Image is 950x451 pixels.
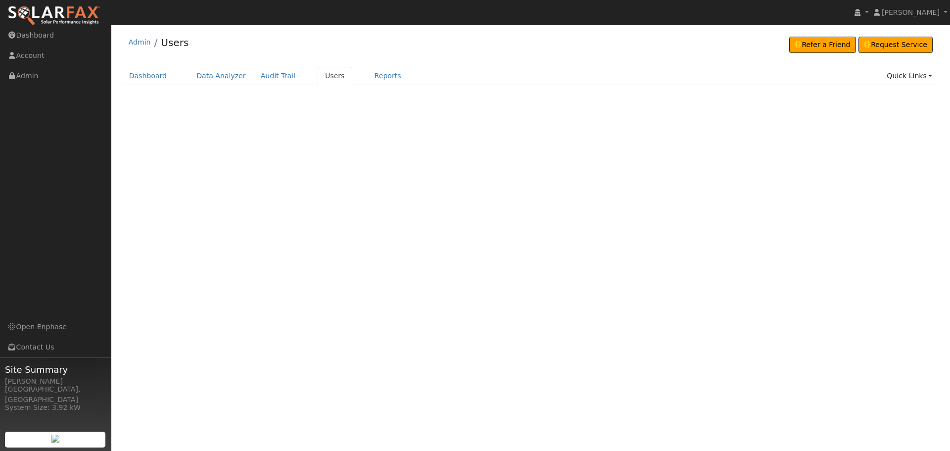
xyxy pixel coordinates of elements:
[879,67,940,85] a: Quick Links
[789,37,856,53] a: Refer a Friend
[129,38,151,46] a: Admin
[367,67,409,85] a: Reports
[5,402,106,413] div: System Size: 3.92 kW
[161,37,189,49] a: Users
[5,376,106,387] div: [PERSON_NAME]
[5,363,106,376] span: Site Summary
[7,5,100,26] img: SolarFax
[51,435,59,443] img: retrieve
[122,67,175,85] a: Dashboard
[253,67,303,85] a: Audit Trail
[5,384,106,405] div: [GEOGRAPHIC_DATA], [GEOGRAPHIC_DATA]
[882,8,940,16] span: [PERSON_NAME]
[858,37,933,53] a: Request Service
[318,67,352,85] a: Users
[189,67,253,85] a: Data Analyzer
